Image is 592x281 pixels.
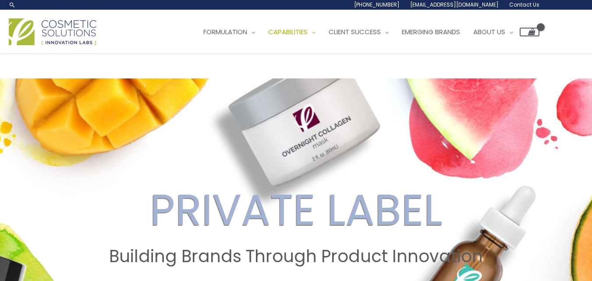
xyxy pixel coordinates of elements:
[467,19,520,45] a: About Us
[329,27,381,36] span: Client Success
[322,19,395,45] a: Client Success
[8,246,584,267] h2: Building Brands Through Product Innovation
[395,19,467,45] a: Emerging Brands
[8,184,584,236] h2: PRIVATE LABEL
[197,19,262,45] a: Formulation
[268,27,308,36] span: Capabilities
[9,1,16,8] a: Search icon link
[410,1,499,8] span: [EMAIL_ADDRESS][DOMAIN_NAME]
[520,28,539,36] a: View Shopping Cart, empty
[262,19,322,45] a: Capabilities
[203,27,247,36] span: Formulation
[402,27,460,36] span: Emerging Brands
[9,18,96,45] img: Cosmetic Solutions Logo
[354,1,400,8] span: [PHONE_NUMBER]
[190,19,539,45] nav: Site Navigation
[509,1,539,8] span: Contact Us
[473,27,505,36] span: About Us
